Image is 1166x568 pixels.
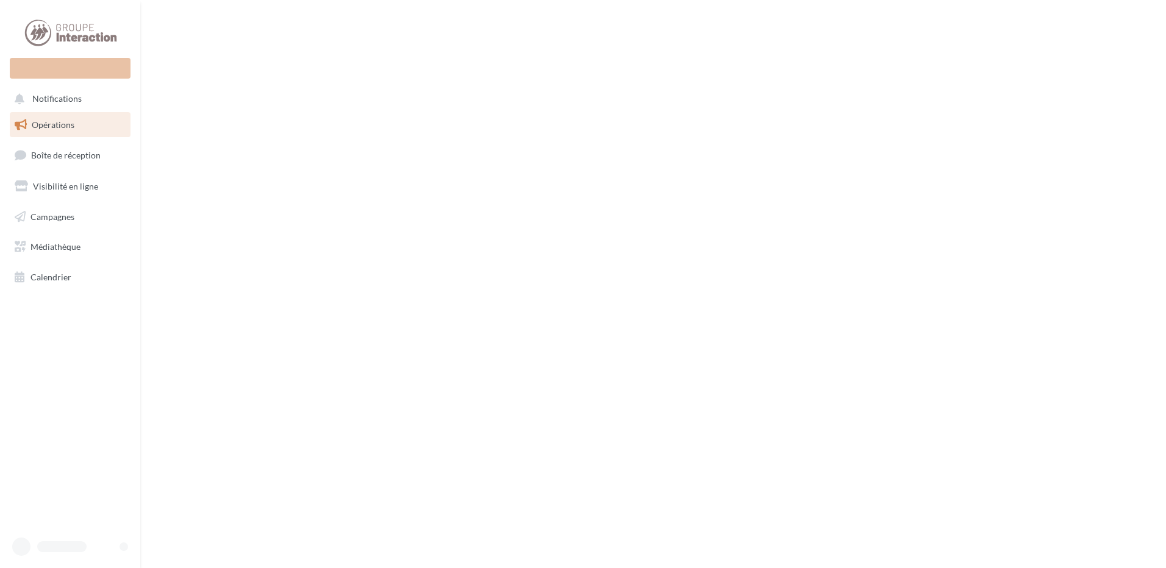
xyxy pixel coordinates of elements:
[33,181,98,191] span: Visibilité en ligne
[31,150,101,160] span: Boîte de réception
[7,264,133,290] a: Calendrier
[10,58,131,79] div: Nouvelle campagne
[7,142,133,168] a: Boîte de réception
[7,234,133,260] a: Médiathèque
[32,94,82,104] span: Notifications
[32,119,74,130] span: Opérations
[7,174,133,199] a: Visibilité en ligne
[7,112,133,138] a: Opérations
[7,204,133,230] a: Campagnes
[30,211,74,221] span: Campagnes
[30,272,71,282] span: Calendrier
[30,241,80,252] span: Médiathèque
